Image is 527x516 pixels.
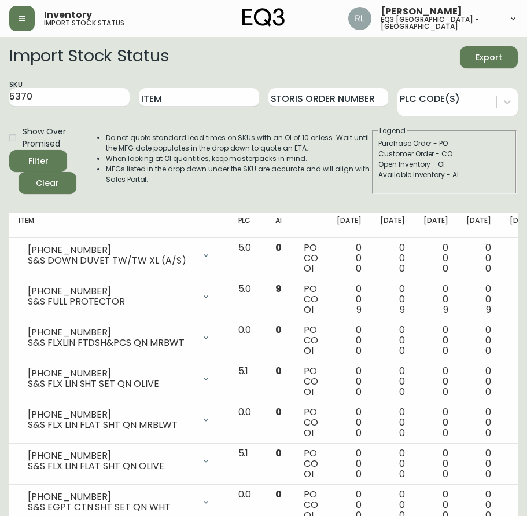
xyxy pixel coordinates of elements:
td: 5.0 [229,279,267,320]
span: 0 [443,385,448,398]
div: Filter [28,154,49,169]
span: OI [304,467,314,481]
div: [PHONE_NUMBER]S&S FLX LIN SHT SET QN OLIVE [19,366,220,391]
td: 5.1 [229,444,267,485]
div: 0 0 [337,243,362,274]
td: 5.0 [229,238,267,279]
span: 0 [485,385,491,398]
div: [PHONE_NUMBER] [28,327,194,338]
span: 0 [275,447,282,460]
span: 0 [443,344,448,357]
span: 0 [485,344,491,357]
div: [PHONE_NUMBER]S&S FULL PROTECTOR [19,284,220,309]
div: 0 0 [337,407,362,438]
span: 0 [356,262,362,275]
span: 9 [443,303,448,316]
li: Do not quote standard lead times on SKUs with an OI of 10 or less. Wait until the MFG date popula... [106,133,371,153]
div: 0 0 [466,448,491,480]
th: [DATE] [414,213,458,238]
th: Item [9,213,229,238]
div: S&S FLX LIN SHT SET QN OLIVE [28,379,194,389]
div: 0 0 [380,243,405,274]
div: PO CO [304,407,318,438]
div: Available Inventory - AI [378,170,510,180]
span: 0 [275,405,282,419]
div: S&S EGPT CTN SHT SET QN WHT [28,502,194,513]
div: 0 0 [466,325,491,356]
span: 9 [400,303,405,316]
div: Purchase Order - PO [378,138,510,149]
span: 0 [443,262,448,275]
span: Show Over Promised [23,126,73,150]
div: [PHONE_NUMBER]S&S FLX LIN FLAT SHT QN MRBLWT [19,407,220,433]
span: OI [304,344,314,357]
span: OI [304,385,314,398]
div: 0 0 [423,448,448,480]
div: PO CO [304,366,318,397]
span: 0 [399,385,405,398]
legend: Legend [378,126,407,136]
span: Clear [28,176,67,191]
button: Filter [9,150,67,172]
span: 9 [356,303,362,316]
div: 0 0 [466,366,491,397]
span: OI [304,426,314,440]
th: [DATE] [371,213,414,238]
div: PO CO [304,284,318,315]
span: 0 [356,344,362,357]
div: 0 0 [423,284,448,315]
span: 0 [356,467,362,481]
span: 0 [399,262,405,275]
li: When looking at OI quantities, keep masterpacks in mind. [106,153,371,164]
span: Export [469,50,508,65]
td: 5.1 [229,361,267,402]
div: 0 0 [380,407,405,438]
span: 0 [485,262,491,275]
div: [PHONE_NUMBER] [28,492,194,502]
span: 0 [485,467,491,481]
span: 0 [275,323,282,336]
span: 9 [486,303,491,316]
button: Clear [19,172,76,194]
div: 0 0 [337,325,362,356]
h5: import stock status [44,20,124,27]
div: [PHONE_NUMBER]S&S EGPT CTN SHT SET QN WHT [19,489,220,515]
span: 0 [275,488,282,501]
span: 0 [275,241,282,254]
div: Open Inventory - OI [378,159,510,170]
span: 0 [443,467,448,481]
div: [PHONE_NUMBER] [28,451,194,461]
div: [PHONE_NUMBER] [28,245,194,255]
div: 0 0 [337,448,362,480]
span: 9 [275,282,282,295]
span: [PERSON_NAME] [381,7,462,16]
div: S&S DOWN DUVET TW/TW XL (A/S) [28,255,194,266]
div: 0 0 [423,407,448,438]
img: logo [242,8,285,27]
div: [PHONE_NUMBER]S&S FLXLIN FTDSH&PCS QN MRBWT [19,325,220,350]
button: Export [460,46,518,68]
span: 0 [356,385,362,398]
div: [PHONE_NUMBER] [28,368,194,379]
h5: eq3 [GEOGRAPHIC_DATA] - [GEOGRAPHIC_DATA] [381,16,499,30]
div: 0 0 [380,366,405,397]
th: PLC [229,213,267,238]
th: [DATE] [327,213,371,238]
th: AI [266,213,294,238]
span: 0 [399,467,405,481]
div: PO CO [304,243,318,274]
div: 0 0 [466,243,491,274]
li: MFGs listed in the drop down under the SKU are accurate and will align with Sales Portal. [106,164,371,185]
div: 0 0 [423,325,448,356]
div: S&S FLXLIN FTDSH&PCS QN MRBWT [28,338,194,348]
span: 0 [443,426,448,440]
h2: Import Stock Status [9,46,168,68]
span: 0 [485,426,491,440]
span: OI [304,262,314,275]
div: 0 0 [466,407,491,438]
div: 0 0 [380,284,405,315]
div: [PHONE_NUMBER] [28,409,194,420]
span: 0 [275,364,282,378]
div: [PHONE_NUMBER] [28,286,194,297]
th: [DATE] [457,213,500,238]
